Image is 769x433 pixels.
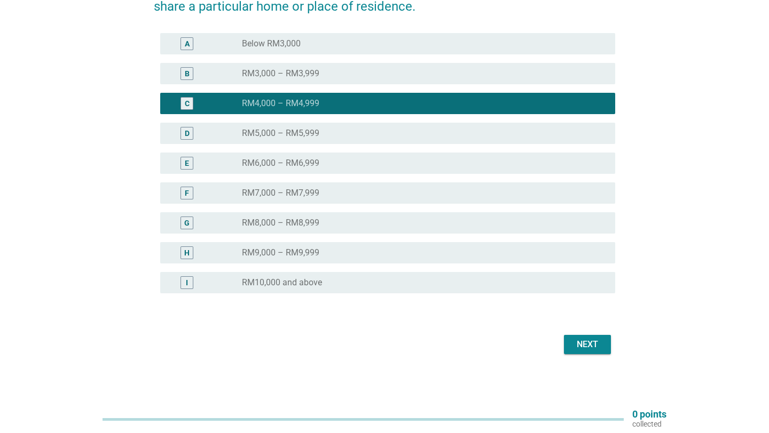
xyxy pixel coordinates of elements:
[184,247,190,259] div: H
[185,38,190,50] div: A
[564,335,611,354] button: Next
[242,158,319,169] label: RM6,000 – RM6,999
[185,188,189,199] div: F
[572,338,602,351] div: Next
[242,247,319,258] label: RM9,000 – RM9,999
[185,158,189,169] div: E
[185,128,190,139] div: D
[242,128,319,139] label: RM5,000 – RM5,999
[632,419,666,429] p: collected
[185,68,190,79] div: B
[242,277,322,288] label: RM10,000 and above
[186,277,188,288] div: I
[242,188,319,198] label: RM7,000 – RM7,999
[184,218,190,229] div: G
[242,38,301,49] label: Below RM3,000
[185,98,190,109] div: C
[242,98,319,109] label: RM4,000 – RM4,999
[242,68,319,79] label: RM3,000 – RM3,999
[632,410,666,419] p: 0 points
[242,218,319,228] label: RM8,000 – RM8,999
